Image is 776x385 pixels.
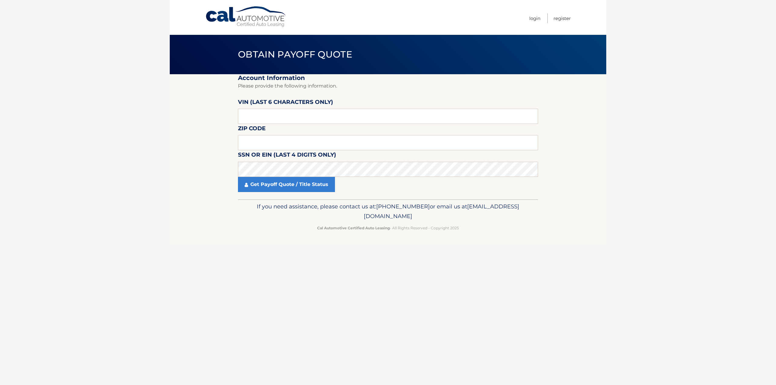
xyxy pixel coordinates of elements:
[238,49,352,60] span: Obtain Payoff Quote
[238,98,333,109] label: VIN (last 6 characters only)
[205,6,287,28] a: Cal Automotive
[238,74,538,82] h2: Account Information
[376,203,430,210] span: [PHONE_NUMBER]
[242,202,534,221] p: If you need assistance, please contact us at: or email us at
[238,124,266,135] label: Zip Code
[529,13,540,23] a: Login
[317,226,390,230] strong: Cal Automotive Certified Auto Leasing
[238,177,335,192] a: Get Payoff Quote / Title Status
[554,13,571,23] a: Register
[238,150,336,161] label: SSN or EIN (last 4 digits only)
[238,82,538,90] p: Please provide the following information.
[242,225,534,231] p: - All Rights Reserved - Copyright 2025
